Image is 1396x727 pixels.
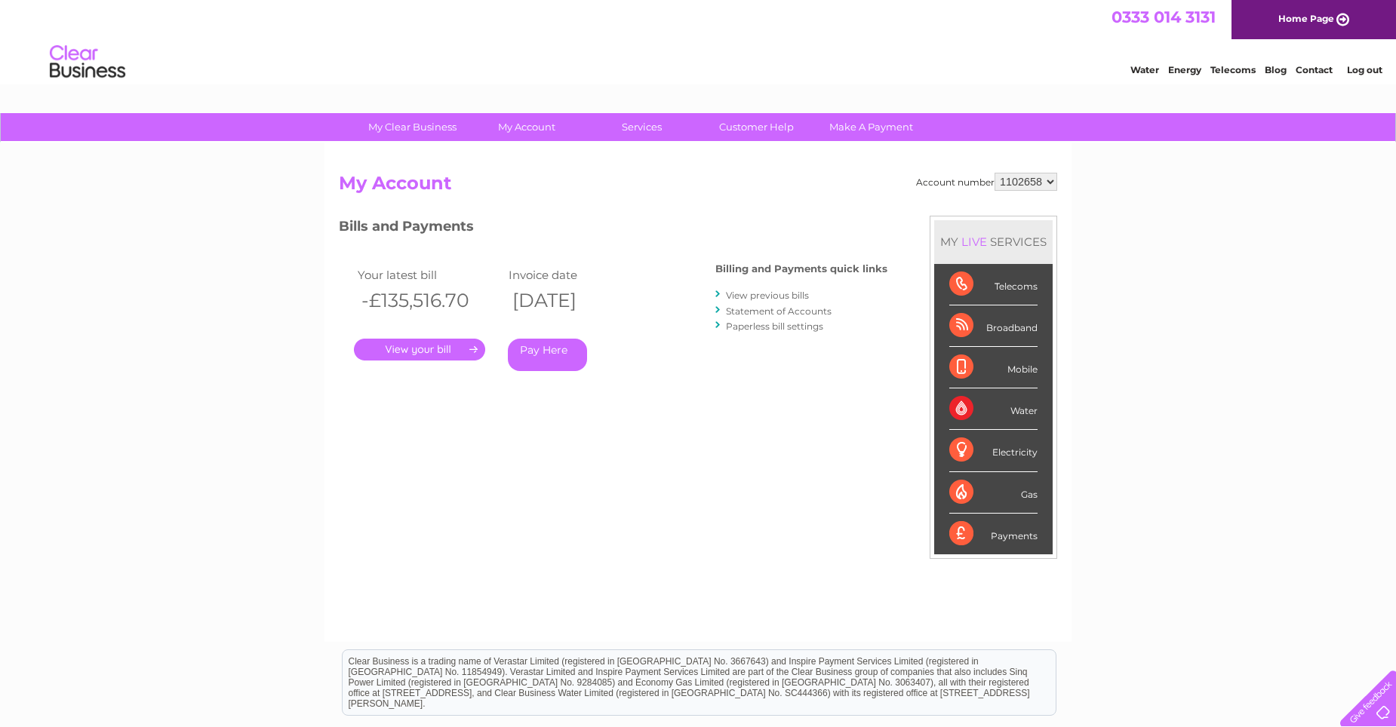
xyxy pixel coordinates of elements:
[1130,64,1159,75] a: Water
[949,388,1038,430] div: Water
[1347,64,1382,75] a: Log out
[465,113,589,141] a: My Account
[958,235,990,249] div: LIVE
[1210,64,1256,75] a: Telecoms
[949,514,1038,554] div: Payments
[1112,8,1216,26] a: 0333 014 3131
[339,216,887,242] h3: Bills and Payments
[949,264,1038,305] div: Telecoms
[934,220,1053,263] div: MY SERVICES
[949,430,1038,471] div: Electricity
[505,265,656,285] td: Invoice date
[694,113,819,141] a: Customer Help
[350,113,475,141] a: My Clear Business
[354,265,505,285] td: Your latest bill
[505,285,656,316] th: [DATE]
[726,290,809,301] a: View previous bills
[726,321,823,332] a: Paperless bill settings
[726,305,832,317] a: Statement of Accounts
[916,173,1057,191] div: Account number
[809,113,933,141] a: Make A Payment
[49,39,126,85] img: logo.png
[949,347,1038,388] div: Mobile
[949,472,1038,514] div: Gas
[354,285,505,316] th: -£135,516.70
[949,305,1038,347] div: Broadband
[354,339,485,360] a: .
[1265,64,1287,75] a: Blog
[508,339,587,371] a: Pay Here
[580,113,704,141] a: Services
[715,263,887,275] h4: Billing and Payments quick links
[1296,64,1333,75] a: Contact
[1168,64,1201,75] a: Energy
[343,8,1056,73] div: Clear Business is a trading name of Verastar Limited (registered in [GEOGRAPHIC_DATA] No. 3667643...
[339,173,1057,201] h2: My Account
